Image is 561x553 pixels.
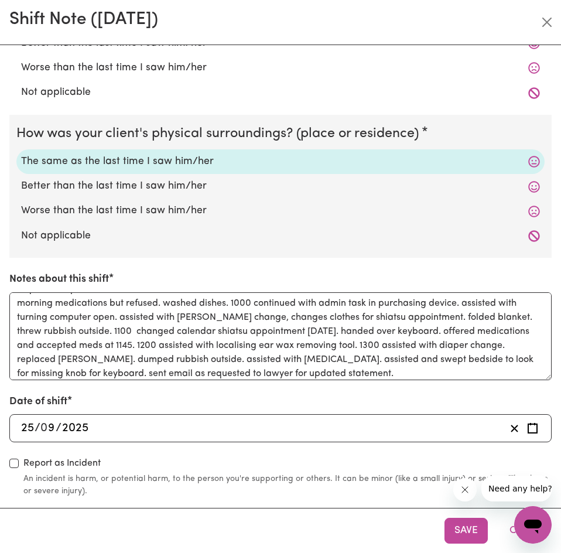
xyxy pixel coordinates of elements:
[524,419,542,437] button: Enter the date of shift
[9,394,67,409] label: Date of shift
[514,506,552,544] iframe: Button to launch messaging window
[21,203,540,219] label: Worse than the last time I saw him/her
[9,9,158,30] h2: Shift Note ( [DATE] )
[21,60,540,76] label: Worse than the last time I saw him/her
[444,518,488,544] button: Save
[56,422,61,435] span: /
[21,85,540,100] label: Not applicable
[41,419,56,437] input: --
[505,419,524,437] button: Clear date of shift
[61,419,89,437] input: ----
[7,8,71,18] span: Need any help?
[21,179,540,194] label: Better than the last time I saw him/her
[481,476,552,501] iframe: Message from company
[9,272,109,287] label: Notes about this shift
[500,518,552,544] button: Close
[16,124,423,145] legend: How was your client's physical surroundings? (place or residence)
[538,13,556,32] button: Close
[21,154,540,169] label: The same as the last time I saw him/her
[453,478,477,501] iframe: Close message
[9,292,552,380] textarea: 0900 arrived on shift read over handover notes. hung waterproof mattress outdoors as requested by...
[23,456,101,470] label: Report as Incident
[23,473,552,497] small: An incident is harm, or potential harm, to the person you're supporting or others. It can be mino...
[35,422,40,435] span: /
[21,228,540,244] label: Not applicable
[20,419,35,437] input: --
[40,422,47,434] span: 0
